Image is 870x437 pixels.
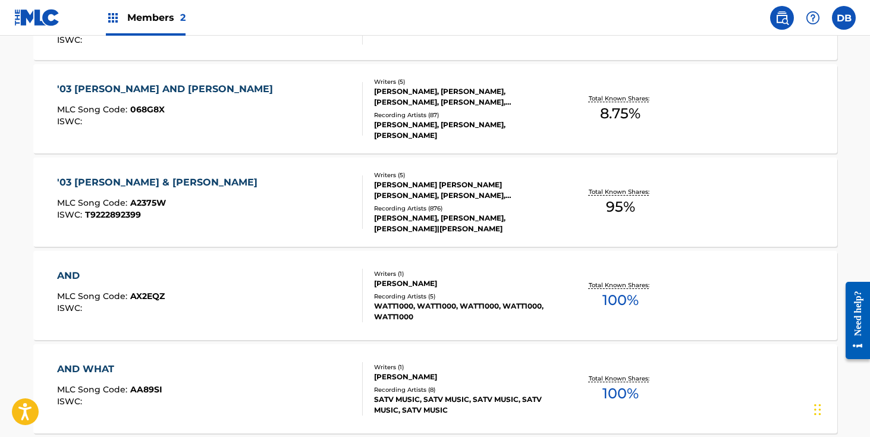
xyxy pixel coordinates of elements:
div: AND WHAT [57,362,162,376]
img: search [775,11,789,25]
span: ISWC : [57,303,85,313]
span: Members [127,11,186,24]
span: 068G8X [130,104,165,115]
div: [PERSON_NAME] [374,278,554,289]
div: Help [801,6,825,30]
span: A2375W [130,197,166,208]
span: MLC Song Code : [57,384,130,395]
span: 2 [180,12,186,23]
div: Recording Artists ( 87 ) [374,111,554,120]
span: AX2EQZ [130,291,165,301]
div: Writers ( 1 ) [374,269,554,278]
span: ISWC : [57,34,85,45]
p: Total Known Shares: [589,374,652,383]
a: '03 [PERSON_NAME] & [PERSON_NAME]MLC Song Code:A2375WISWC:T9222892399Writers (5)[PERSON_NAME] [PE... [33,158,837,247]
span: MLC Song Code : [57,104,130,115]
div: SATV MUSIC, SATV MUSIC, SATV MUSIC, SATV MUSIC, SATV MUSIC [374,394,554,416]
div: [PERSON_NAME], [PERSON_NAME], [PERSON_NAME]|[PERSON_NAME] [374,213,554,234]
div: User Menu [832,6,856,30]
div: [PERSON_NAME] [PERSON_NAME] [PERSON_NAME], [PERSON_NAME], [PERSON_NAME], [PERSON_NAME] [374,180,554,201]
div: [PERSON_NAME] [374,372,554,382]
div: '03 [PERSON_NAME] & [PERSON_NAME] [57,175,263,190]
a: ANDMLC Song Code:AX2EQZISWC:Writers (1)[PERSON_NAME]Recording Artists (5)WATT1000, WATT1000, WATT... [33,251,837,340]
span: ISWC : [57,209,85,220]
p: Total Known Shares: [589,187,652,196]
div: Recording Artists ( 5 ) [374,292,554,301]
p: Total Known Shares: [589,281,652,290]
span: 95 % [606,196,635,218]
img: help [806,11,820,25]
iframe: Resource Center [837,273,870,369]
div: Recording Artists ( 8 ) [374,385,554,394]
span: 100 % [602,290,639,311]
span: 100 % [602,383,639,404]
div: Writers ( 5 ) [374,77,554,86]
div: Drag [814,392,821,427]
a: Public Search [770,6,794,30]
span: ISWC : [57,116,85,127]
a: AND WHATMLC Song Code:AA89SIISWC:Writers (1)[PERSON_NAME]Recording Artists (8)SATV MUSIC, SATV MU... [33,344,837,433]
span: AA89SI [130,384,162,395]
p: Total Known Shares: [589,94,652,103]
span: MLC Song Code : [57,291,130,301]
div: WATT1000, WATT1000, WATT1000, WATT1000, WATT1000 [374,301,554,322]
div: Writers ( 1 ) [374,363,554,372]
div: [PERSON_NAME], [PERSON_NAME], [PERSON_NAME] [374,120,554,141]
div: Writers ( 5 ) [374,171,554,180]
div: AND [57,269,165,283]
span: T9222892399 [85,209,141,220]
div: Recording Artists ( 876 ) [374,204,554,213]
span: MLC Song Code : [57,197,130,208]
span: ISWC : [57,396,85,407]
img: MLC Logo [14,9,60,26]
div: [PERSON_NAME], [PERSON_NAME], [PERSON_NAME], [PERSON_NAME], [PERSON_NAME] [374,86,554,108]
img: Top Rightsholders [106,11,120,25]
span: 8.75 % [600,103,640,124]
div: '03 [PERSON_NAME] AND [PERSON_NAME] [57,82,279,96]
a: '03 [PERSON_NAME] AND [PERSON_NAME]MLC Song Code:068G8XISWC:Writers (5)[PERSON_NAME], [PERSON_NAM... [33,64,837,153]
iframe: Chat Widget [811,380,870,437]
